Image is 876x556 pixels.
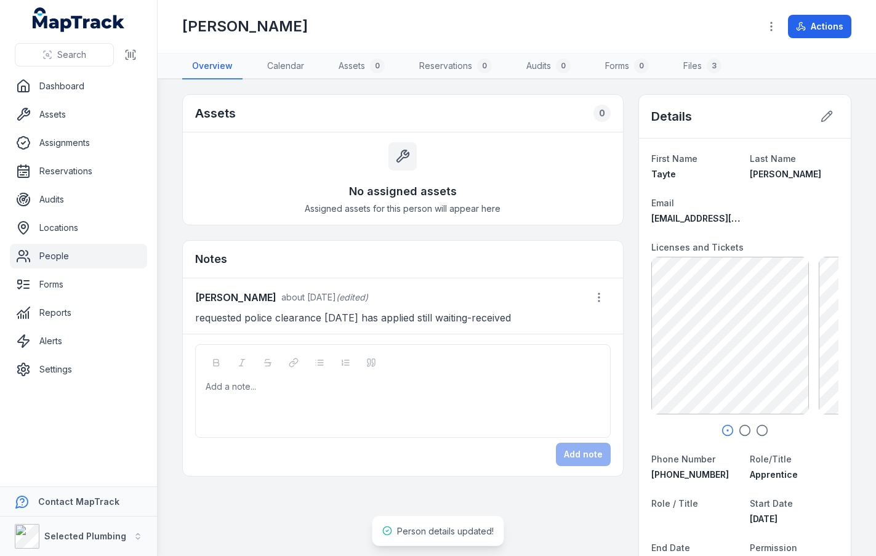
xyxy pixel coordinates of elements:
span: Role / Title [651,498,698,509]
div: 0 [556,58,571,73]
time: 1/6/2025, 8:00:00 AM [750,514,778,524]
a: Locations [10,216,147,240]
a: Calendar [257,54,314,79]
h3: Notes [195,251,227,268]
span: about [DATE] [281,292,336,302]
a: Audits0 [516,54,581,79]
a: Alerts [10,329,147,353]
span: [EMAIL_ADDRESS][DOMAIN_NAME] [651,213,800,224]
span: Start Date [750,498,793,509]
div: 3 [707,58,721,73]
div: 0 [634,58,649,73]
h1: [PERSON_NAME] [182,17,308,36]
span: [PHONE_NUMBER] [651,469,729,480]
a: Forms0 [595,54,659,79]
p: requested police clearance [DATE] has applied still waiting-received [195,309,611,326]
span: [DATE] [750,514,778,524]
a: Assets [10,102,147,127]
h3: No assigned assets [349,183,457,200]
button: Actions [788,15,851,38]
a: Dashboard [10,74,147,99]
a: Forms [10,272,147,297]
span: Person details updated! [397,526,494,536]
span: Email [651,198,674,208]
a: MapTrack [33,7,125,32]
span: Search [57,49,86,61]
strong: [PERSON_NAME] [195,290,276,305]
span: Permission [750,542,797,553]
a: Reservations [10,159,147,183]
span: (edited) [336,292,368,302]
span: Last Name [750,153,796,164]
strong: Selected Plumbing [44,531,126,541]
span: Role/Title [750,454,792,464]
a: Assignments [10,131,147,155]
span: End Date [651,542,690,553]
a: Audits [10,187,147,212]
time: 7/14/2025, 12:38:53 PM [281,292,336,302]
span: Tayte [651,169,676,179]
div: 0 [477,58,492,73]
a: People [10,244,147,268]
strong: Contact MapTrack [38,496,119,507]
a: Assets0 [329,54,395,79]
a: Reservations0 [409,54,502,79]
a: Settings [10,357,147,382]
a: Reports [10,300,147,325]
span: Phone Number [651,454,715,464]
h2: Assets [195,105,236,122]
span: First Name [651,153,697,164]
div: 0 [593,105,611,122]
span: [PERSON_NAME] [750,169,821,179]
span: Apprentice [750,469,798,480]
button: Search [15,43,114,66]
div: 0 [370,58,385,73]
h2: Details [651,108,692,125]
a: Overview [182,54,243,79]
span: Assigned assets for this person will appear here [305,203,500,215]
a: Files3 [673,54,731,79]
span: Licenses and Tickets [651,242,744,252]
